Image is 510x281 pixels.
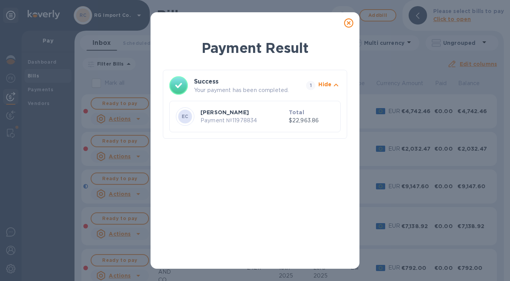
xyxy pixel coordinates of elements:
[194,77,292,86] h3: Success
[200,117,286,125] p: Payment № 11978834
[318,81,331,88] p: Hide
[318,81,341,91] button: Hide
[289,117,334,125] p: $22,963.86
[163,38,347,58] h1: Payment Result
[306,81,315,90] span: 1
[200,108,286,116] p: [PERSON_NAME]
[194,86,303,94] p: Your payment has been completed.
[182,113,189,119] b: EC
[289,109,304,115] b: Total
